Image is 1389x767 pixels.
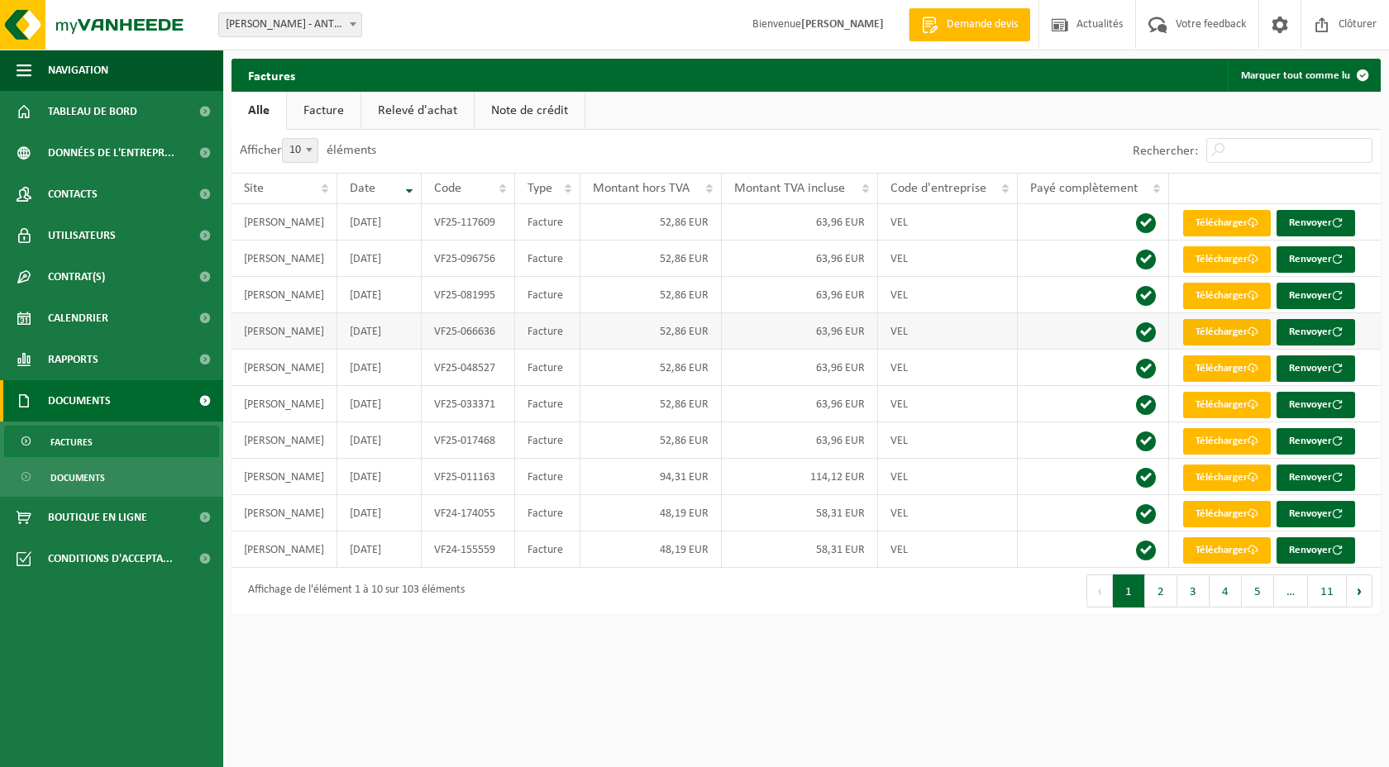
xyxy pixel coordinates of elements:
[1347,574,1372,607] button: Next
[580,350,722,386] td: 52,86 EUR
[515,495,580,531] td: Facture
[337,386,422,422] td: [DATE]
[1183,210,1271,236] a: Télécharger
[1113,574,1145,607] button: 1
[801,18,884,31] strong: [PERSON_NAME]
[231,313,337,350] td: [PERSON_NAME]
[878,531,1018,568] td: VEL
[1277,283,1355,309] button: Renvoyer
[1228,59,1379,92] button: Marquer tout comme lu
[422,204,515,241] td: VF25-117609
[48,174,98,215] span: Contacts
[1183,319,1271,345] a: Télécharger
[515,422,580,459] td: Facture
[878,241,1018,277] td: VEL
[1133,145,1198,158] label: Rechercher:
[909,8,1030,41] a: Demande devis
[231,495,337,531] td: [PERSON_NAME]
[422,277,515,313] td: VF25-081995
[231,277,337,313] td: [PERSON_NAME]
[422,531,515,568] td: VF24-155559
[878,204,1018,241] td: VEL
[1308,574,1347,607] button: 11
[231,241,337,277] td: [PERSON_NAME]
[48,298,108,339] span: Calendrier
[1277,392,1355,418] button: Renvoyer
[722,350,878,386] td: 63,96 EUR
[48,380,111,422] span: Documents
[878,350,1018,386] td: VEL
[50,426,93,458] span: Factures
[580,386,722,422] td: 52,86 EUR
[422,241,515,277] td: VF25-096756
[515,241,580,277] td: Facture
[890,182,986,195] span: Code d'entreprise
[1030,182,1138,195] span: Payé complètement
[1277,501,1355,527] button: Renvoyer
[1183,392,1271,418] a: Télécharger
[1277,210,1355,236] button: Renvoyer
[337,531,422,568] td: [DATE]
[1183,428,1271,455] a: Télécharger
[337,459,422,495] td: [DATE]
[240,144,376,157] label: Afficher éléments
[593,182,690,195] span: Montant hors TVA
[240,576,465,606] div: Affichage de l'élément 1 à 10 sur 103 éléments
[231,92,286,130] a: Alle
[361,92,474,130] a: Relevé d'achat
[231,422,337,459] td: [PERSON_NAME]
[515,531,580,568] td: Facture
[350,182,375,195] span: Date
[515,204,580,241] td: Facture
[231,59,312,91] h2: Factures
[1277,428,1355,455] button: Renvoyer
[1277,246,1355,273] button: Renvoyer
[4,461,219,493] a: Documents
[1210,574,1242,607] button: 4
[1183,464,1271,491] a: Télécharger
[722,495,878,531] td: 58,31 EUR
[515,386,580,422] td: Facture
[337,350,422,386] td: [DATE]
[231,386,337,422] td: [PERSON_NAME]
[1277,537,1355,564] button: Renvoyer
[1086,574,1113,607] button: Previous
[48,256,105,298] span: Contrat(s)
[722,204,878,241] td: 63,96 EUR
[1277,464,1355,491] button: Renvoyer
[943,17,1022,33] span: Demande devis
[244,182,264,195] span: Site
[48,91,137,132] span: Tableau de bord
[722,313,878,350] td: 63,96 EUR
[337,313,422,350] td: [DATE]
[580,531,722,568] td: 48,19 EUR
[283,139,317,162] span: 10
[1183,501,1271,527] a: Télécharger
[580,277,722,313] td: 52,86 EUR
[218,12,362,37] span: LUC GILSOUL - ANTHEIT
[231,350,337,386] td: [PERSON_NAME]
[1277,319,1355,345] button: Renvoyer
[878,313,1018,350] td: VEL
[734,182,845,195] span: Montant TVA incluse
[422,459,515,495] td: VF25-011163
[878,495,1018,531] td: VEL
[48,132,174,174] span: Données de l'entrepr...
[337,422,422,459] td: [DATE]
[422,386,515,422] td: VF25-033371
[1183,246,1271,273] a: Télécharger
[422,495,515,531] td: VF24-174055
[1242,574,1274,607] button: 5
[231,459,337,495] td: [PERSON_NAME]
[722,241,878,277] td: 63,96 EUR
[515,459,580,495] td: Facture
[282,138,318,163] span: 10
[878,422,1018,459] td: VEL
[422,422,515,459] td: VF25-017468
[1145,574,1177,607] button: 2
[4,426,219,457] a: Factures
[1277,355,1355,382] button: Renvoyer
[1183,355,1271,382] a: Télécharger
[515,350,580,386] td: Facture
[722,386,878,422] td: 63,96 EUR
